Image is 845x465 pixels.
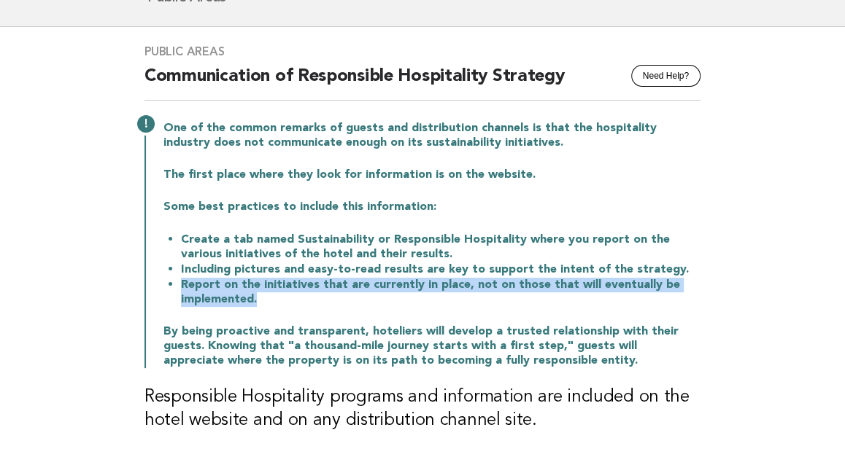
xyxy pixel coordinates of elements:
h3: Public Areas [144,44,701,59]
h3: Responsible Hospitality programs and information are included on the hotel website and on any dis... [144,386,701,432]
button: Need Help? [631,65,701,87]
p: Some best practices to include this information: [163,200,701,214]
li: Report on the initiatives that are currently in place, not on those that will eventually be imple... [181,277,701,307]
li: Including pictures and easy-to-read results are key to support the intent of the strategy. [181,262,701,277]
h2: Communication of Responsible Hospitality Strategy [144,65,701,101]
p: One of the common remarks of guests and distribution channels is that the hospitality industry do... [163,121,701,150]
p: The first place where they look for information is on the website. [163,168,701,182]
p: By being proactive and transparent, hoteliers will develop a trusted relationship with their gues... [163,324,701,368]
li: Create a tab named Sustainability or Responsible Hospitality where you report on the various init... [181,232,701,262]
